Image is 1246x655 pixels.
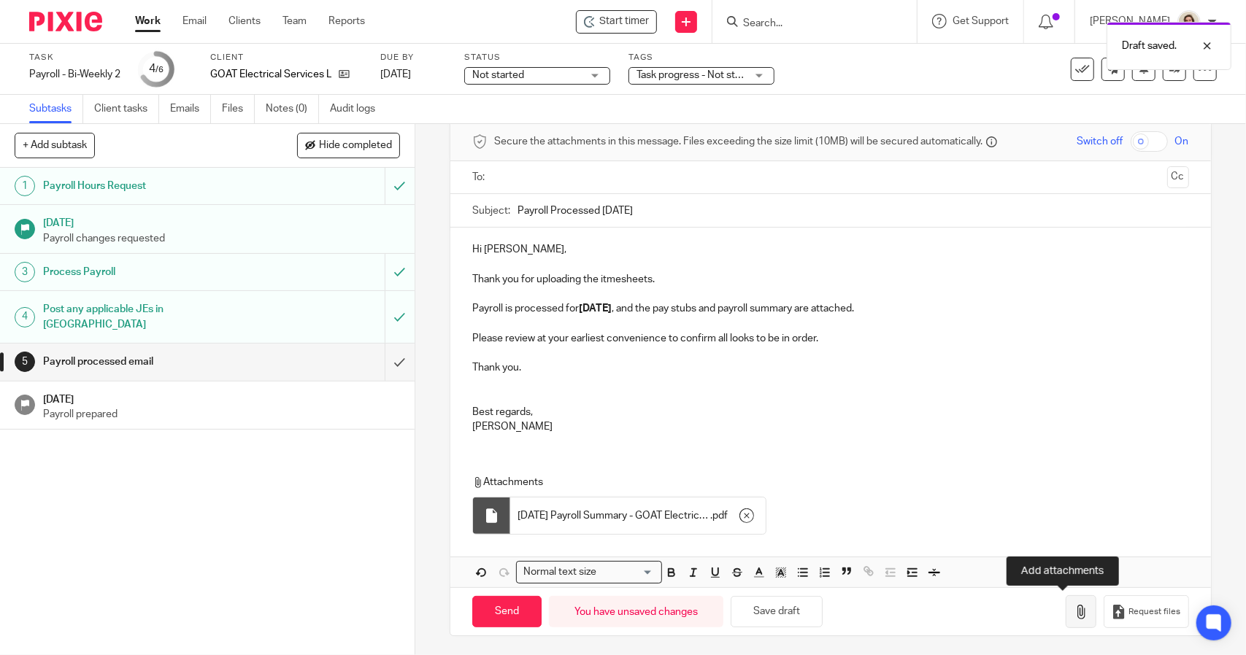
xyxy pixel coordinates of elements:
[330,95,386,123] a: Audit logs
[510,497,766,534] div: .
[210,52,362,63] label: Client
[599,14,649,29] span: Start timer
[464,52,610,63] label: Status
[472,360,1188,375] p: Thank you.
[380,52,446,63] label: Due by
[516,561,662,584] div: Search for option
[1177,10,1201,34] img: Morgan.JPG
[149,61,164,77] div: 4
[266,95,319,123] a: Notes (0)
[43,389,400,407] h1: [DATE]
[29,52,120,63] label: Task
[15,133,95,158] button: + Add subtask
[29,12,102,31] img: Pixie
[182,14,207,28] a: Email
[1077,134,1123,149] span: Switch off
[170,95,211,123] a: Emails
[601,565,653,580] input: Search for option
[155,66,164,74] small: /6
[549,596,723,627] div: You have unsaved changes
[43,298,261,336] h1: Post any applicable JEs in [GEOGRAPHIC_DATA]
[472,170,488,185] label: To:
[472,272,1188,287] p: Thank you for uploading the itmesheets.
[472,596,542,627] input: Send
[472,405,1188,419] p: Best regards,
[731,596,823,627] button: Save draft
[472,301,1188,316] p: Payroll is processed for , and the pay stubs and payroll summary are attached.
[472,475,1169,489] p: Attachments
[637,70,775,80] span: Task progress - Not started + 1
[15,262,35,282] div: 3
[43,261,261,283] h1: Process Payroll
[1167,166,1189,188] button: Cc
[15,307,35,327] div: 4
[472,331,1188,346] p: Please review at your earliest convenience to confirm all looks to be in order.
[328,14,365,28] a: Reports
[1104,595,1188,628] button: Request files
[520,565,599,580] span: Normal text size
[297,133,400,158] button: Hide completed
[518,508,710,523] span: [DATE] Payroll Summary - GOAT Electrical Services Ltd.
[282,14,307,28] a: Team
[472,419,1188,434] p: [PERSON_NAME]
[43,175,261,197] h1: Payroll Hours Request
[472,204,510,218] label: Subject:
[1175,134,1189,149] span: On
[228,14,261,28] a: Clients
[472,242,1188,257] p: Hi [PERSON_NAME],
[43,351,261,373] h1: Payroll processed email
[579,303,612,314] strong: [DATE]
[135,14,161,28] a: Work
[43,212,400,230] h1: [DATE]
[712,508,728,523] span: pdf
[494,134,982,149] span: Secure the attachments in this message. Files exceeding the size limit (10MB) will be secured aut...
[472,70,524,80] span: Not started
[210,67,331,82] p: GOAT Electrical Services Ltd.
[319,140,392,152] span: Hide completed
[29,67,120,82] div: Payroll - Bi-Weekly 2
[15,352,35,372] div: 5
[576,10,657,34] div: GOAT Electrical Services Ltd. - Payroll - Bi-Weekly 2
[43,231,400,246] p: Payroll changes requested
[29,95,83,123] a: Subtasks
[1122,39,1177,53] p: Draft saved.
[15,176,35,196] div: 1
[43,407,400,422] p: Payroll prepared
[1129,606,1181,618] span: Request files
[222,95,255,123] a: Files
[94,95,159,123] a: Client tasks
[380,69,411,80] span: [DATE]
